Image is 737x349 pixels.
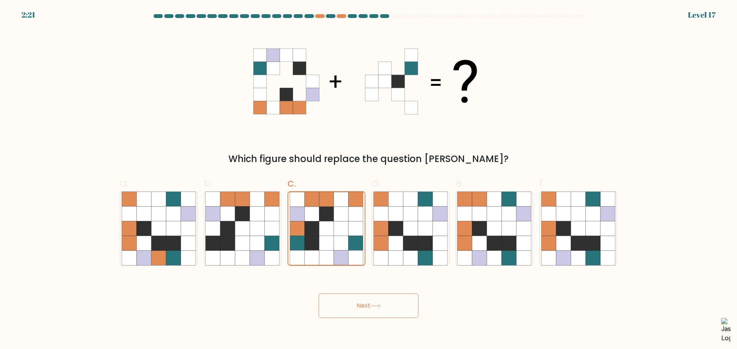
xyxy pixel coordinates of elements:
span: c. [288,175,296,190]
span: f. [539,175,545,190]
span: a. [120,175,129,190]
div: 2:21 [21,9,35,21]
span: d. [372,175,381,190]
button: Next [319,293,418,318]
div: Level 17 [688,9,716,21]
span: e. [456,175,464,190]
span: b. [204,175,213,190]
div: Which figure should replace the question [PERSON_NAME]? [124,152,613,166]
